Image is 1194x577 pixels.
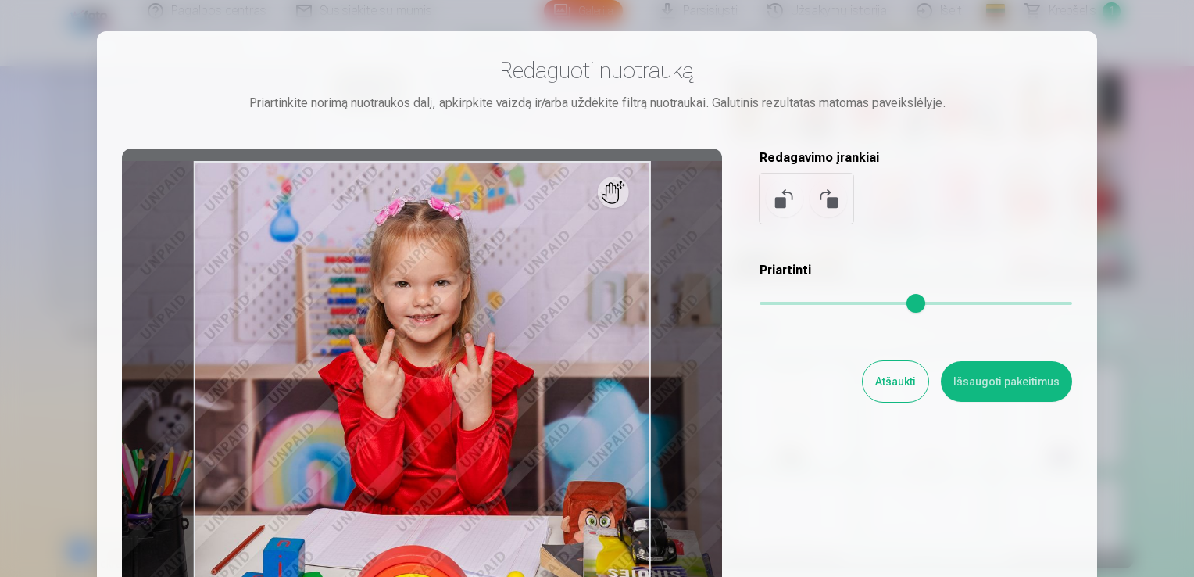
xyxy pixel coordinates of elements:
[122,94,1072,113] div: Priartinkite norimą nuotraukos dalį, apkirpkite vaizdą ir/arba uždėkite filtrą nuotraukai. Galuti...
[863,361,928,402] button: Atšaukti
[760,261,1072,280] h5: Priartinti
[760,149,1072,167] h5: Redagavimo įrankiai
[122,56,1072,84] h3: Redaguoti nuotrauką
[941,361,1072,402] button: Išsaugoti pakeitimus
